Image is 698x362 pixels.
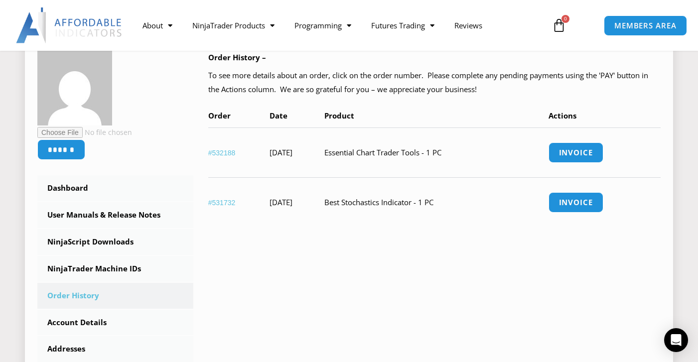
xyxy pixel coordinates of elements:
[208,111,231,121] span: Order
[604,15,687,36] a: MEMBERS AREA
[270,111,287,121] span: Date
[133,14,545,37] nav: Menu
[37,229,193,255] a: NinjaScript Downloads
[37,202,193,228] a: User Manuals & Release Notes
[549,142,603,163] a: Invoice order number 532188
[208,199,236,207] a: View order number 531732
[561,15,569,23] span: 0
[37,310,193,336] a: Account Details
[324,177,549,227] td: Best Stochastics Indicator - 1 PC
[614,22,677,29] span: MEMBERS AREA
[361,14,444,37] a: Futures Trading
[37,283,193,309] a: Order History
[37,51,112,125] img: 43b79294152b9db9793a607e7153be2daf7aa8806263d98ad70da66579c29b20
[208,69,661,97] p: To see more details about an order, click on the order number. Please complete any pending paymen...
[16,7,123,43] img: LogoAI | Affordable Indicators – NinjaTrader
[37,336,193,362] a: Addresses
[208,149,236,157] a: View order number 532188
[444,14,492,37] a: Reviews
[537,11,581,40] a: 0
[324,111,354,121] span: Product
[549,192,603,213] a: Invoice order number 531732
[37,175,193,201] a: Dashboard
[208,52,266,62] b: Order History –
[664,328,688,352] div: Open Intercom Messenger
[549,111,576,121] span: Actions
[182,14,284,37] a: NinjaTrader Products
[270,147,292,157] time: [DATE]
[37,256,193,282] a: NinjaTrader Machine IDs
[284,14,361,37] a: Programming
[324,127,549,177] td: Essential Chart Trader Tools - 1 PC
[133,14,182,37] a: About
[270,197,292,207] time: [DATE]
